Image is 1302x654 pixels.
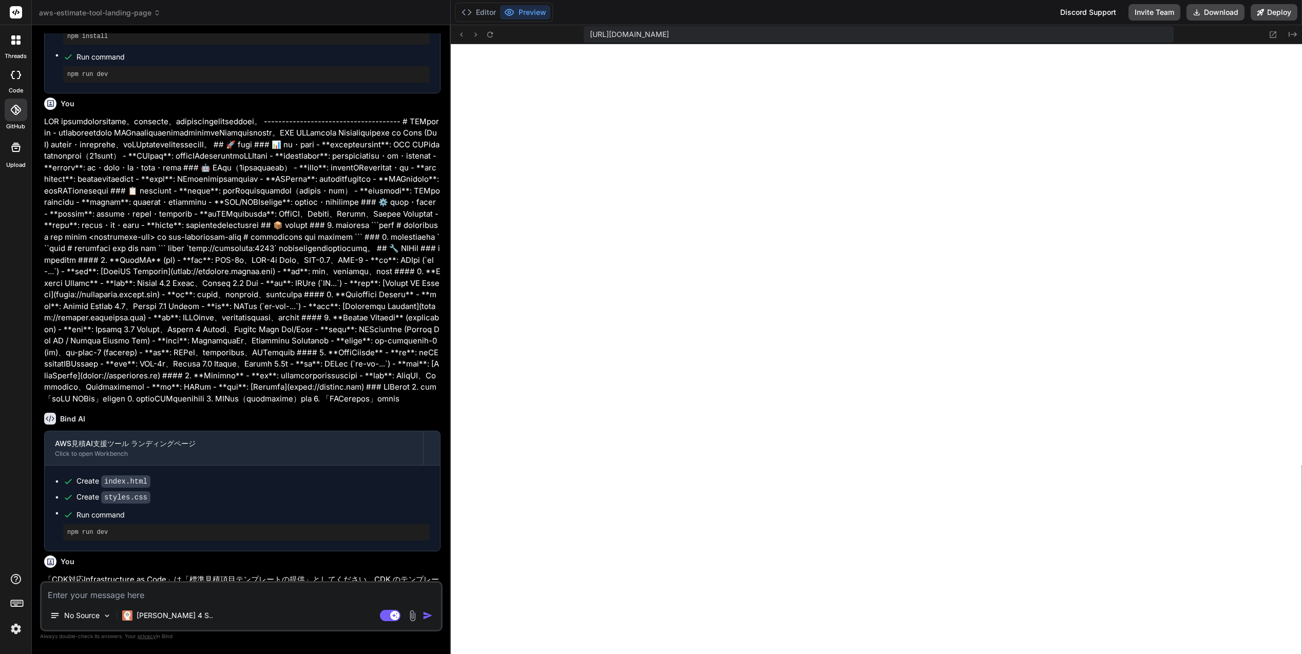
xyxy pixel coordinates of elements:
[101,491,150,504] code: styles.css
[101,475,150,488] code: index.html
[61,99,74,109] h6: You
[61,556,74,567] h6: You
[64,610,100,621] p: No Source
[6,161,26,169] label: Upload
[590,29,669,40] span: [URL][DOMAIN_NAME]
[1054,4,1122,21] div: Discord Support
[67,70,426,79] pre: npm run dev
[137,610,213,621] p: [PERSON_NAME] 4 S..
[1251,4,1297,21] button: Deploy
[451,44,1302,654] iframe: Preview
[423,610,433,621] img: icon
[67,32,426,41] pre: npm install
[7,620,25,638] img: settings
[122,610,132,621] img: Claude 4 Sonnet
[6,122,25,131] label: GitHub
[76,476,150,487] div: Create
[55,450,413,458] div: Click to open Workbench
[60,414,85,424] h6: Bind AI
[45,431,423,465] button: AWS見積AI支援ツール ランディングページClick to open Workbench
[138,633,156,639] span: privacy
[1128,4,1180,21] button: Invite Team
[103,611,111,620] img: Pick Models
[1186,4,1244,21] button: Download
[457,5,500,20] button: Editor
[55,438,413,449] div: AWS見積AI支援ツール ランディングページ
[500,5,550,20] button: Preview
[44,116,441,405] p: LOR ipsumdolorsitame。consecte、adipiscingelitseddoei。 -------------------------------------- # TEM...
[407,610,418,622] img: attachment
[5,52,27,61] label: threads
[9,86,23,95] label: code
[76,510,430,520] span: Run command
[76,492,150,503] div: Create
[67,528,426,536] pre: npm run dev
[39,8,161,18] span: aws-estimate-tool-landing-page
[40,631,443,641] p: Always double-check its answers. Your in Bind
[76,52,430,62] span: Run command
